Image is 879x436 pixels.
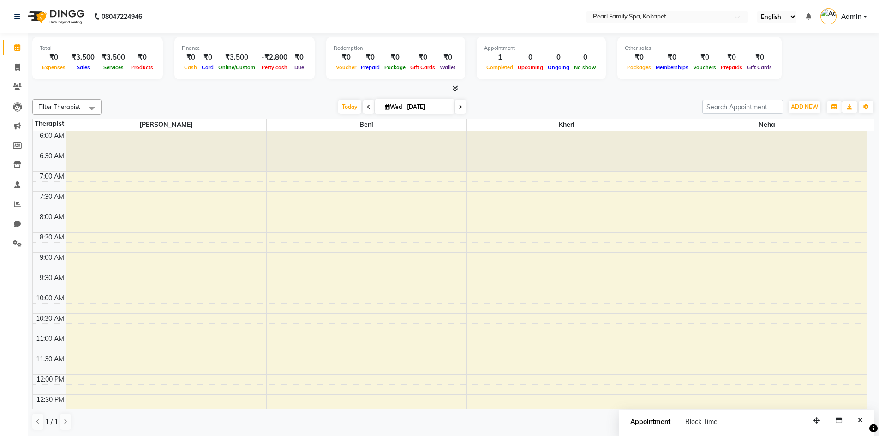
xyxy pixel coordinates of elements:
[101,64,126,71] span: Services
[484,52,515,63] div: 1
[34,354,66,364] div: 11:30 AM
[653,64,691,71] span: Memberships
[685,418,718,426] span: Block Time
[35,395,66,405] div: 12:30 PM
[35,375,66,384] div: 12:00 PM
[182,52,199,63] div: ₹0
[484,64,515,71] span: Completed
[38,273,66,283] div: 9:30 AM
[382,52,408,63] div: ₹0
[267,119,466,131] span: beni
[667,119,867,131] span: Neha
[334,44,458,52] div: Redemption
[38,151,66,161] div: 6:30 AM
[625,64,653,71] span: Packages
[625,44,774,52] div: Other sales
[718,64,745,71] span: Prepaids
[98,52,129,63] div: ₹3,500
[334,52,359,63] div: ₹0
[359,52,382,63] div: ₹0
[545,52,572,63] div: 0
[572,52,598,63] div: 0
[691,64,718,71] span: Vouchers
[291,52,307,63] div: ₹0
[38,103,80,110] span: Filter Therapist
[691,52,718,63] div: ₹0
[34,314,66,323] div: 10:30 AM
[216,64,257,71] span: Online/Custom
[745,64,774,71] span: Gift Cards
[383,103,404,110] span: Wed
[257,52,291,63] div: -₹2,800
[841,12,861,22] span: Admin
[45,417,58,427] span: 1 / 1
[129,64,155,71] span: Products
[182,44,307,52] div: Finance
[292,64,306,71] span: Due
[408,52,437,63] div: ₹0
[129,52,155,63] div: ₹0
[484,44,598,52] div: Appointment
[437,64,458,71] span: Wallet
[38,212,66,222] div: 8:00 AM
[38,172,66,181] div: 7:00 AM
[199,64,216,71] span: Card
[572,64,598,71] span: No show
[854,413,867,428] button: Close
[74,64,92,71] span: Sales
[38,233,66,242] div: 8:30 AM
[545,64,572,71] span: Ongoing
[515,52,545,63] div: 0
[38,131,66,141] div: 6:00 AM
[820,8,837,24] img: Admin
[515,64,545,71] span: Upcoming
[40,52,68,63] div: ₹0
[359,64,382,71] span: Prepaid
[199,52,216,63] div: ₹0
[625,52,653,63] div: ₹0
[404,100,450,114] input: 2025-09-03
[40,64,68,71] span: Expenses
[102,4,142,30] b: 08047224946
[789,101,820,113] button: ADD NEW
[38,192,66,202] div: 7:30 AM
[702,100,783,114] input: Search Appointment
[382,64,408,71] span: Package
[33,119,66,129] div: Therapist
[24,4,87,30] img: logo
[38,253,66,263] div: 9:00 AM
[467,119,667,131] span: Kheri
[745,52,774,63] div: ₹0
[627,414,674,430] span: Appointment
[34,334,66,344] div: 11:00 AM
[791,103,818,110] span: ADD NEW
[66,119,266,131] span: [PERSON_NAME]
[437,52,458,63] div: ₹0
[182,64,199,71] span: Cash
[338,100,361,114] span: Today
[334,64,359,71] span: Voucher
[653,52,691,63] div: ₹0
[40,44,155,52] div: Total
[216,52,257,63] div: ₹3,500
[408,64,437,71] span: Gift Cards
[718,52,745,63] div: ₹0
[259,64,290,71] span: Petty cash
[34,293,66,303] div: 10:00 AM
[68,52,98,63] div: ₹3,500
